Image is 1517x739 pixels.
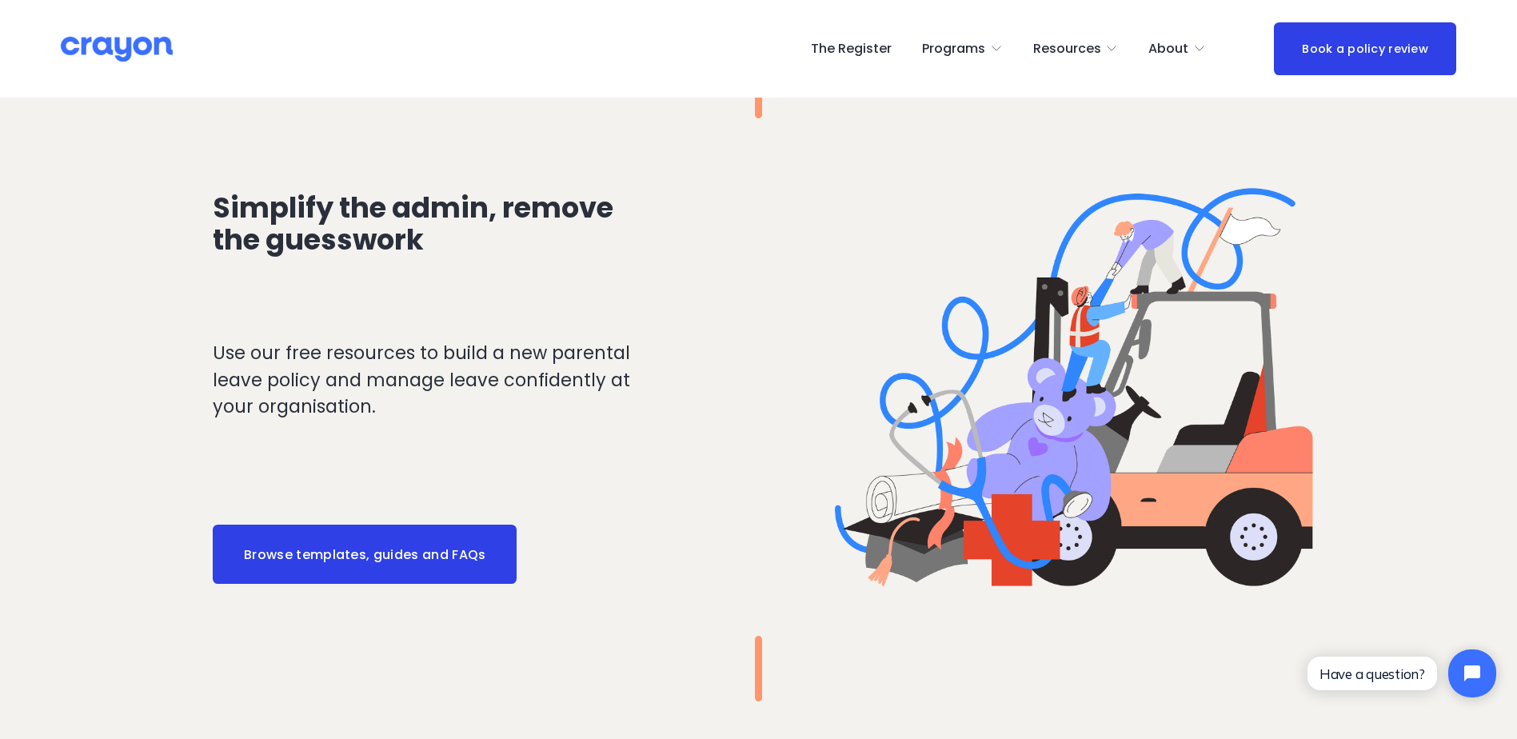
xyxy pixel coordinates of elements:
span: Resources [1033,38,1101,61]
a: folder dropdown [922,36,1003,62]
span: Programs [922,38,985,61]
img: Crayon [61,35,173,63]
a: folder dropdown [1033,36,1119,62]
span: Simplify the admin, remove the guesswork [213,188,619,259]
a: Book a policy review [1274,22,1456,74]
iframe: Tidio Chat [1294,636,1510,711]
a: Browse templates, guides and FAQs [213,525,517,584]
a: folder dropdown [1148,36,1206,62]
span: About [1148,38,1188,61]
a: The Register [811,36,892,62]
p: Use our free resources to build a new parental leave policy and manage leave confidently at your ... [213,340,644,421]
